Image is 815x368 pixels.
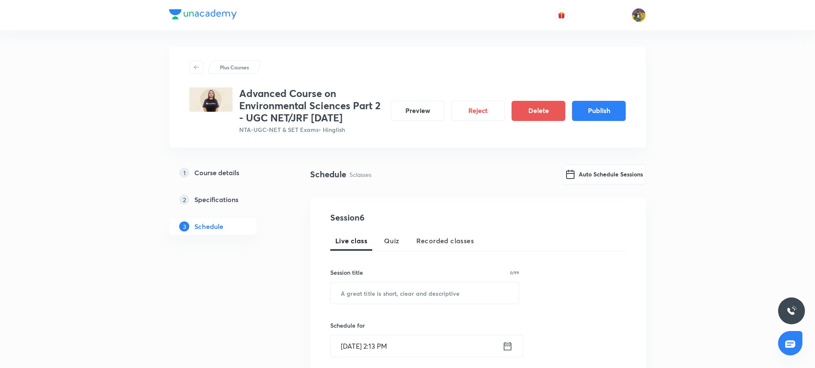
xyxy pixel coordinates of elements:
button: avatar [555,8,568,22]
a: Company Logo [169,9,237,21]
a: 2Specifications [169,191,283,208]
h6: Session title [330,268,363,277]
p: 0/99 [510,271,519,275]
p: 2 [179,195,189,205]
img: Company Logo [169,9,237,19]
p: 3 [179,221,189,231]
button: Publish [572,101,626,121]
button: Preview [391,101,444,121]
a: 1Course details [169,164,283,181]
button: Auto Schedule Sessions [562,164,646,184]
h5: Schedule [194,221,223,231]
h6: Schedule for [330,321,519,330]
input: A great title is short, clear and descriptive [331,282,519,304]
img: 71280832-FE5D-4755-9F39-EC70CEB8F408_plus.png [189,87,232,112]
button: Reject [451,101,505,121]
p: 5 classes [350,170,371,179]
img: sajan k [632,8,646,22]
h4: Session 6 [330,211,483,224]
h4: Schedule [310,168,346,181]
img: ttu [786,306,797,316]
img: avatar [558,11,565,19]
p: Plus Courses [220,63,249,71]
span: Quiz [384,236,400,246]
span: Live class [335,236,367,246]
p: 1 [179,168,189,178]
h5: Course details [194,168,239,178]
h3: Advanced Course on Environmental Sciences Part 2 - UGC NET/JRF [DATE] [239,87,384,124]
p: NTA-UGC-NET & SET Exams • Hinglish [239,125,384,134]
h5: Specifications [194,195,238,205]
img: google [565,169,575,179]
button: Delete [512,101,565,121]
span: Recorded classes [416,236,474,246]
